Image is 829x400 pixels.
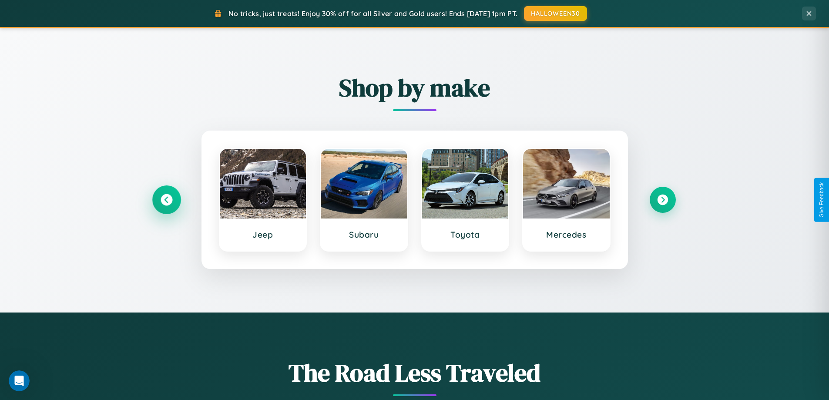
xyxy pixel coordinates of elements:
[329,229,399,240] h3: Subaru
[154,71,676,104] h2: Shop by make
[228,229,298,240] h3: Jeep
[431,229,500,240] h3: Toyota
[819,182,825,218] div: Give Feedback
[532,229,601,240] h3: Mercedes
[154,356,676,390] h1: The Road Less Traveled
[524,6,587,21] button: HALLOWEEN30
[9,370,30,391] iframe: Intercom live chat
[228,9,517,18] span: No tricks, just treats! Enjoy 30% off for all Silver and Gold users! Ends [DATE] 1pm PT.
